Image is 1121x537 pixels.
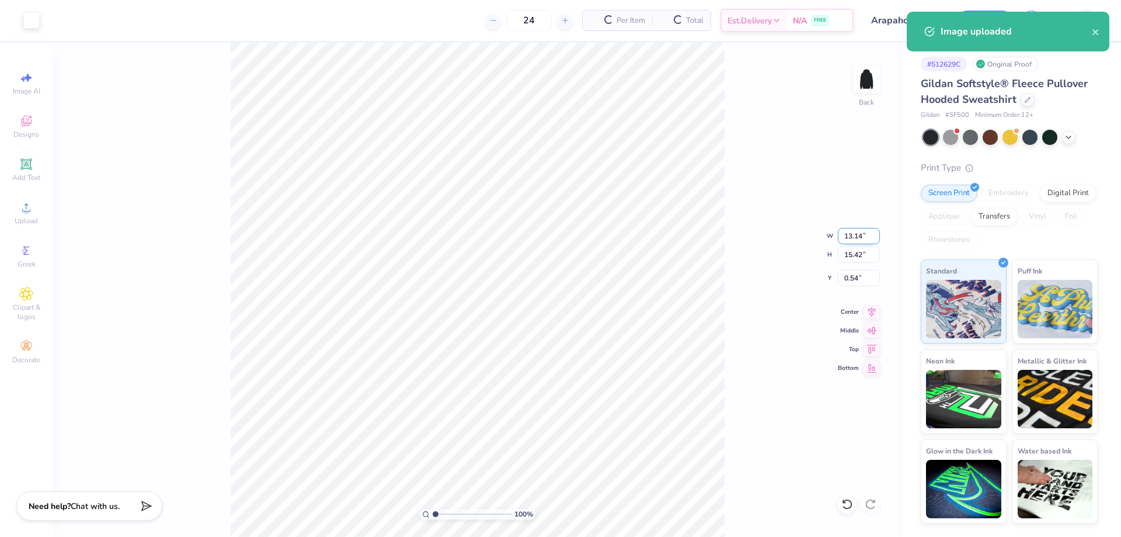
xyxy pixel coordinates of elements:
[1018,460,1093,518] img: Water based Ink
[1018,355,1087,367] span: Metallic & Glitter Ink
[71,501,120,512] span: Chat with us.
[686,15,704,27] span: Total
[926,445,993,457] span: Glow in the Dark Ink
[921,110,939,120] span: Gildan
[29,501,71,512] strong: Need help?
[981,185,1036,202] div: Embroidery
[973,57,1038,71] div: Original Proof
[926,265,957,277] span: Standard
[926,460,1001,518] img: Glow in the Dark Ink
[617,15,645,27] span: Per Item
[859,97,874,108] div: Back
[1057,208,1085,226] div: Foil
[1040,185,1096,202] div: Digital Print
[926,355,955,367] span: Neon Ink
[921,161,1098,175] div: Print Type
[838,327,859,335] span: Middle
[13,130,39,139] span: Designs
[1021,208,1054,226] div: Vinyl
[12,355,40,365] span: Decorate
[838,364,859,372] span: Bottom
[941,25,1092,39] div: Image uploaded
[506,10,552,31] input: – –
[1018,265,1042,277] span: Puff Ink
[13,86,40,96] span: Image AI
[921,208,967,226] div: Applique
[18,259,36,269] span: Greek
[975,110,1033,120] span: Minimum Order: 12 +
[1092,25,1100,39] button: close
[921,185,977,202] div: Screen Print
[727,15,772,27] span: Est. Delivery
[855,68,878,91] img: Back
[1018,370,1093,428] img: Metallic & Glitter Ink
[921,77,1088,106] span: Gildan Softstyle® Fleece Pullover Hooded Sweatshirt
[1018,445,1071,457] span: Water based Ink
[971,208,1018,226] div: Transfers
[838,308,859,316] span: Center
[514,509,533,519] span: 100 %
[814,16,826,25] span: FREE
[921,231,977,249] div: Rhinestones
[926,280,1001,338] img: Standard
[945,110,969,120] span: # SF500
[921,57,967,71] div: # 512629C
[6,303,47,321] span: Clipart & logos
[1018,280,1093,338] img: Puff Ink
[926,370,1001,428] img: Neon Ink
[15,216,38,226] span: Upload
[862,9,948,32] input: Untitled Design
[12,173,40,182] span: Add Text
[793,15,807,27] span: N/A
[838,345,859,354] span: Top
